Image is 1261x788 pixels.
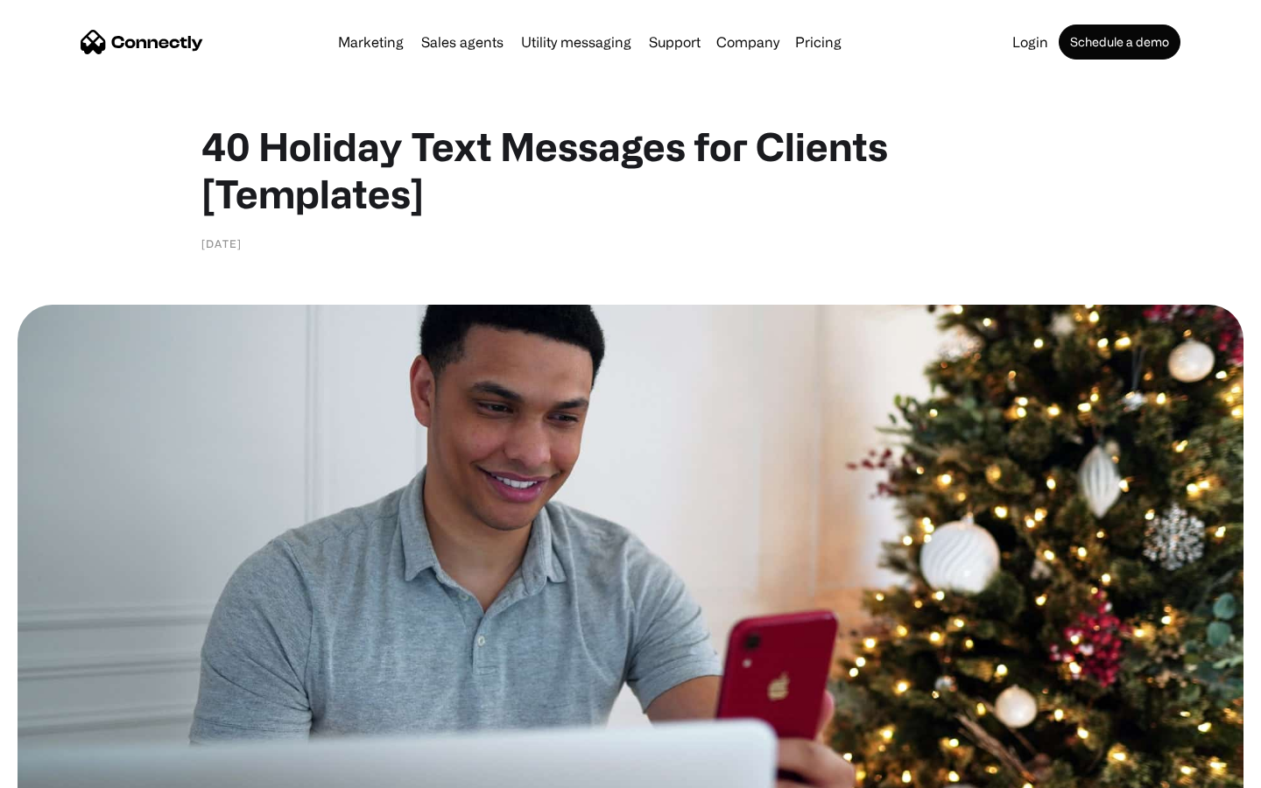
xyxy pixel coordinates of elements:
ul: Language list [35,757,105,782]
h1: 40 Holiday Text Messages for Clients [Templates] [201,123,1060,217]
a: Sales agents [414,35,511,49]
div: Company [716,30,779,54]
a: Support [642,35,708,49]
a: Utility messaging [514,35,638,49]
a: Login [1005,35,1055,49]
a: Pricing [788,35,849,49]
a: Schedule a demo [1059,25,1180,60]
a: Marketing [331,35,411,49]
aside: Language selected: English [18,757,105,782]
div: [DATE] [201,235,242,252]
